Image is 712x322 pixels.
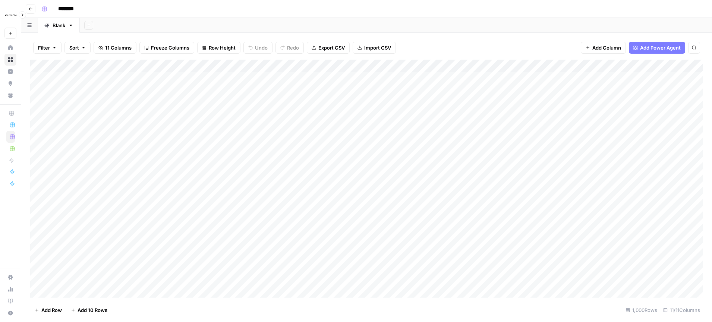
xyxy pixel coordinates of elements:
[4,9,18,22] img: WHP Global Logo
[38,44,50,51] span: Filter
[4,66,16,78] a: Insights
[4,6,16,25] button: Workspace: WHP Global
[94,42,136,54] button: 11 Columns
[69,44,79,51] span: Sort
[4,89,16,101] a: Your Data
[78,306,107,314] span: Add 10 Rows
[353,42,396,54] button: Import CSV
[33,42,62,54] button: Filter
[41,306,62,314] span: Add Row
[307,42,350,54] button: Export CSV
[275,42,304,54] button: Redo
[4,295,16,307] a: Learning Hub
[243,42,272,54] button: Undo
[287,44,299,51] span: Redo
[364,44,391,51] span: Import CSV
[4,42,16,54] a: Home
[151,44,189,51] span: Freeze Columns
[4,283,16,295] a: Usage
[64,42,91,54] button: Sort
[4,307,16,319] button: Help + Support
[660,304,703,316] div: 11/11 Columns
[139,42,194,54] button: Freeze Columns
[629,42,685,54] button: Add Power Agent
[53,22,65,29] div: Blank
[255,44,268,51] span: Undo
[623,304,660,316] div: 1,000 Rows
[640,44,681,51] span: Add Power Agent
[105,44,132,51] span: 11 Columns
[592,44,621,51] span: Add Column
[38,18,80,33] a: Blank
[30,304,66,316] button: Add Row
[66,304,112,316] button: Add 10 Rows
[318,44,345,51] span: Export CSV
[4,54,16,66] a: Browse
[4,271,16,283] a: Settings
[197,42,240,54] button: Row Height
[581,42,626,54] button: Add Column
[4,78,16,89] a: Opportunities
[209,44,236,51] span: Row Height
